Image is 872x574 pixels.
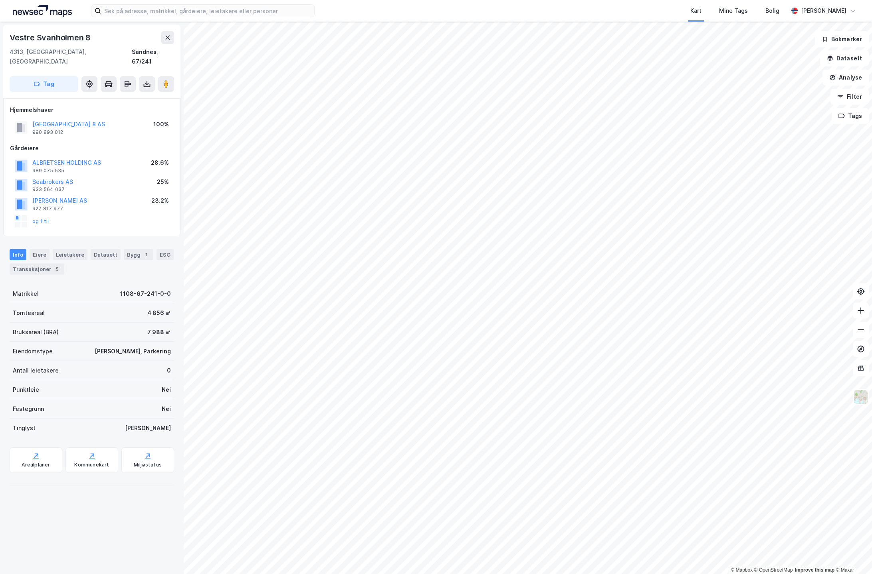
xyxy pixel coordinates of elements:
[832,536,872,574] iframe: Chat Widget
[125,423,171,433] div: [PERSON_NAME]
[10,31,92,44] div: Vestre Svanholmen 8
[801,6,846,16] div: [PERSON_NAME]
[10,76,78,92] button: Tag
[815,31,869,47] button: Bokmerker
[820,50,869,66] button: Datasett
[157,177,169,187] div: 25%
[53,249,87,260] div: Leietakere
[13,385,39,395] div: Punktleie
[30,249,50,260] div: Eiere
[151,196,169,205] div: 23.2%
[10,249,26,260] div: Info
[162,385,171,395] div: Nei
[754,567,793,573] a: OpenStreetMap
[13,308,45,318] div: Tomteareal
[832,108,869,124] button: Tags
[167,366,171,375] div: 0
[10,143,174,153] div: Gårdeiere
[124,249,153,260] div: Bygg
[157,249,174,260] div: ESG
[13,289,39,299] div: Matrikkel
[690,6,702,16] div: Kart
[153,120,169,129] div: 100%
[13,327,59,337] div: Bruksareal (BRA)
[32,186,65,193] div: 933 564 037
[53,265,61,273] div: 5
[731,567,753,573] a: Mapbox
[832,536,872,574] div: Kontrollprogram for chat
[13,423,36,433] div: Tinglyst
[10,263,64,275] div: Transaksjoner
[13,347,53,356] div: Eiendomstype
[10,105,174,115] div: Hjemmelshaver
[13,5,72,17] img: logo.a4113a55bc3d86da70a041830d287a7e.svg
[74,462,109,468] div: Kommunekart
[142,251,150,259] div: 1
[13,404,44,414] div: Festegrunn
[147,308,171,318] div: 4 856 ㎡
[151,158,169,167] div: 28.6%
[795,567,834,573] a: Improve this map
[822,70,869,86] button: Analyse
[22,462,50,468] div: Arealplaner
[101,5,314,17] input: Søk på adresse, matrikkel, gårdeiere, leietakere eller personer
[719,6,748,16] div: Mine Tags
[120,289,171,299] div: 1108-67-241-0-0
[32,205,63,212] div: 927 817 977
[13,366,59,375] div: Antall leietakere
[162,404,171,414] div: Nei
[853,389,868,405] img: Z
[134,462,162,468] div: Miljøstatus
[32,129,63,136] div: 990 893 012
[91,249,121,260] div: Datasett
[765,6,779,16] div: Bolig
[10,47,132,66] div: 4313, [GEOGRAPHIC_DATA], [GEOGRAPHIC_DATA]
[147,327,171,337] div: 7 988 ㎡
[830,89,869,105] button: Filter
[95,347,171,356] div: [PERSON_NAME], Parkering
[32,167,64,174] div: 989 075 535
[132,47,174,66] div: Sandnes, 67/241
